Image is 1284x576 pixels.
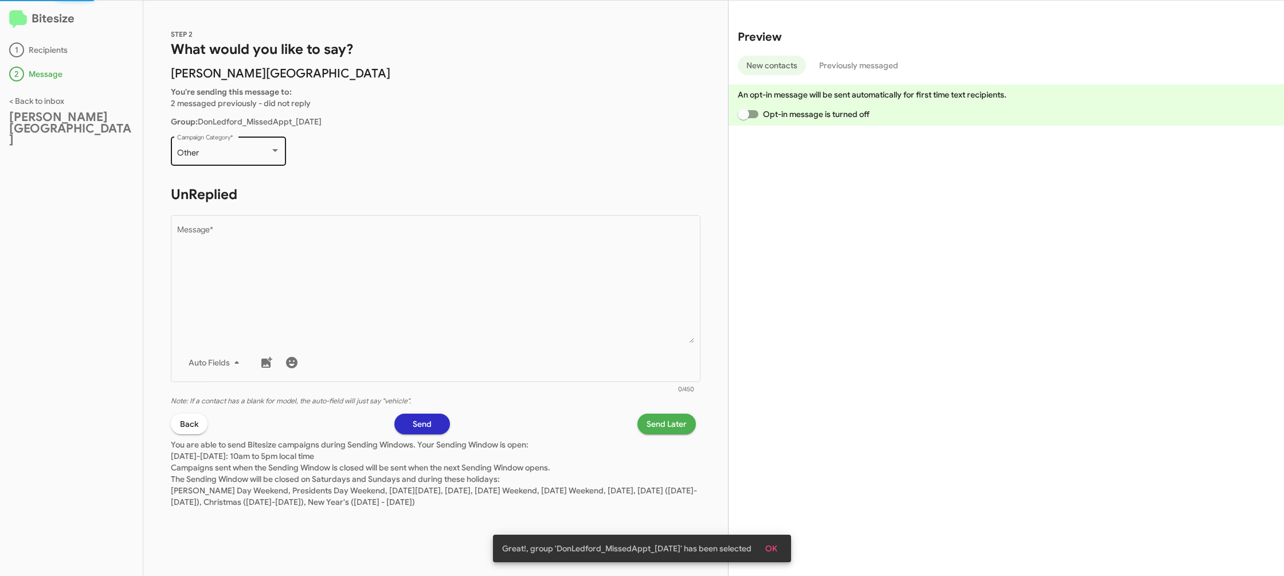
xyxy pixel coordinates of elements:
[179,352,253,373] button: Auto Fields
[171,40,700,59] h1: What would you like to say?
[171,116,322,127] span: DonLedford_MissedAppt_[DATE]
[738,56,806,75] button: New contacts
[177,147,199,158] span: Other
[171,98,311,108] span: 2 messaged previously - did not reply
[765,538,777,559] span: OK
[738,89,1275,100] p: An opt-in message will be sent automatically for first time text recipients.
[9,42,134,57] div: Recipients
[763,107,870,121] span: Opt-in message is turned off
[819,56,898,75] span: Previously messaged
[171,30,193,38] span: STEP 2
[738,28,1275,46] h2: Preview
[502,543,751,554] span: Great!, group 'DonLedford_MissedAppt_[DATE]' has been selected
[413,414,432,434] span: Send
[171,396,411,406] i: Note: If a contact has a blank for model, the auto-field will just say "vehicle".
[811,56,907,75] button: Previously messaged
[9,10,134,29] h2: Bitesize
[171,439,697,507] span: You are able to send Bitesize campaigns during Sending Windows. Your Sending Window is open: [DAT...
[171,68,700,79] p: [PERSON_NAME][GEOGRAPHIC_DATA]
[171,116,198,127] b: Group:
[171,414,208,434] button: Back
[9,67,24,81] div: 2
[189,352,244,373] span: Auto Fields
[746,56,797,75] span: New contacts
[180,414,198,434] span: Back
[637,414,696,434] button: Send Later
[171,87,292,97] b: You're sending this message to:
[9,42,24,57] div: 1
[678,386,694,393] mat-hint: 0/450
[756,538,786,559] button: OK
[171,185,700,204] h1: UnReplied
[9,67,134,81] div: Message
[394,414,450,434] button: Send
[647,414,687,434] span: Send Later
[9,96,64,106] a: < Back to inbox
[9,10,27,29] img: logo-minimal.svg
[9,111,134,146] div: [PERSON_NAME][GEOGRAPHIC_DATA]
